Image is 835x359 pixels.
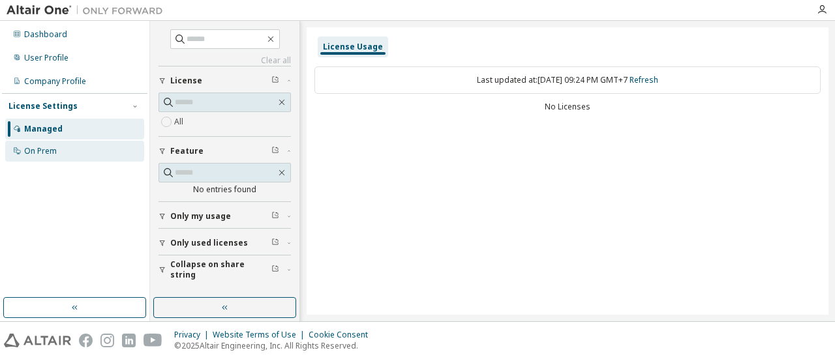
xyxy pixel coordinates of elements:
[271,238,279,248] span: Clear filter
[213,330,309,340] div: Website Terms of Use
[24,53,68,63] div: User Profile
[170,76,202,86] span: License
[271,76,279,86] span: Clear filter
[271,211,279,222] span: Clear filter
[314,66,821,94] div: Last updated at: [DATE] 09:24 PM GMT+7
[4,334,71,347] img: altair_logo.svg
[170,146,204,156] span: Feature
[122,334,136,347] img: linkedin.svg
[159,137,291,165] button: Feature
[170,238,248,248] span: Only used licenses
[24,146,57,156] div: On Prem
[309,330,376,340] div: Cookie Consent
[323,42,383,52] div: License Usage
[170,211,231,222] span: Only my usage
[271,146,279,156] span: Clear filter
[174,340,376,351] p: © 2025 Altair Engineering, Inc. All Rights Reserved.
[159,229,291,257] button: Only used licenses
[170,259,271,280] span: Collapse on share string
[24,76,86,87] div: Company Profile
[159,202,291,231] button: Only my usage
[144,334,162,347] img: youtube.svg
[174,330,213,340] div: Privacy
[314,102,821,112] div: No Licenses
[159,55,291,66] a: Clear all
[24,29,67,40] div: Dashboard
[630,74,658,85] a: Refresh
[100,334,114,347] img: instagram.svg
[174,114,186,130] label: All
[159,184,291,195] div: No entries found
[8,101,78,111] div: License Settings
[79,334,93,347] img: facebook.svg
[271,265,279,275] span: Clear filter
[159,255,291,284] button: Collapse on share string
[159,66,291,95] button: License
[7,4,170,17] img: Altair One
[24,124,63,134] div: Managed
